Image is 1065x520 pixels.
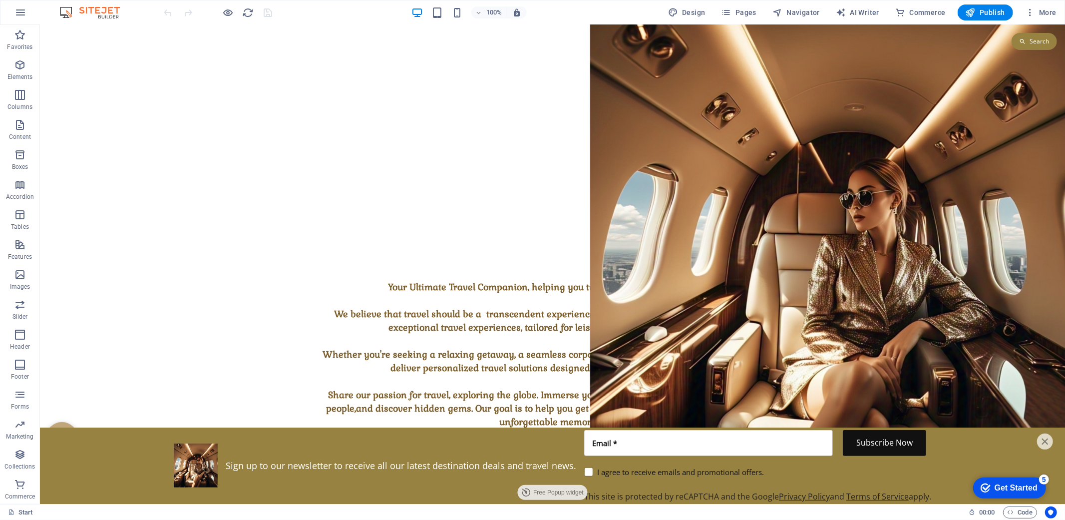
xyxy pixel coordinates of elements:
[5,493,35,501] p: Commerce
[8,253,32,261] p: Features
[1008,507,1033,519] span: Code
[664,4,710,20] button: Design
[739,466,790,477] a: Privacy Policy
[803,405,886,431] button: Subscribe Now
[717,4,760,20] button: Pages
[1045,507,1057,519] button: Usercentrics
[557,441,724,453] div: I agree to receive emails and promotional offers.
[972,8,1017,25] div: Search
[72,2,82,12] div: 5
[11,223,29,231] p: Tables
[243,7,254,18] i: Reload page
[6,397,38,429] button: Open chatbot window
[966,7,1005,17] span: Publish
[6,193,34,201] p: Accordion
[969,507,995,519] h6: Session time
[57,6,132,18] img: Editor Logo
[1021,4,1061,20] button: More
[816,413,873,423] span: Subscribe Now
[806,466,869,477] a: Terms of Service
[768,4,824,20] button: Navigator
[997,409,1013,425] button: Close
[544,467,891,477] div: This site is protected by reCAPTCHA and the Google and apply.
[512,8,521,17] i: On resize automatically adjust zoom level to fit chosen device.
[6,5,79,26] div: Get Started 5 items remaining, 0% complete
[11,403,29,411] p: Forms
[10,343,30,351] p: Header
[27,11,70,20] div: Get Started
[772,7,820,17] span: Navigator
[477,460,548,475] a: Free Popup widget
[6,433,33,441] p: Marketing
[11,373,29,381] p: Footer
[471,6,507,18] button: 100%
[9,133,31,141] p: Content
[4,463,35,471] p: Collections
[668,7,706,17] span: Design
[8,507,33,519] a: Click to cancel selection. Double-click to open Pages
[12,313,28,321] p: Slider
[979,507,995,519] span: 00 00
[721,7,756,17] span: Pages
[891,4,950,20] button: Commerce
[832,4,883,20] button: AI Writer
[186,435,536,447] div: Sign up to our newsletter to receive all our latest destination deals and travel news.
[664,4,710,20] div: Design (Ctrl+Alt+Y)
[242,6,254,18] button: reload
[7,73,33,81] p: Elements
[7,103,32,111] p: Columns
[836,7,879,17] span: AI Writer
[1025,7,1057,17] span: More
[486,6,502,18] h6: 100%
[7,43,32,51] p: Favorites
[222,6,234,18] button: Click here to leave preview mode and continue editing
[1003,507,1037,519] button: Code
[895,7,946,17] span: Commerce
[12,163,28,171] p: Boxes
[986,509,988,516] span: :
[10,283,30,291] p: Images
[958,4,1013,20] button: Publish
